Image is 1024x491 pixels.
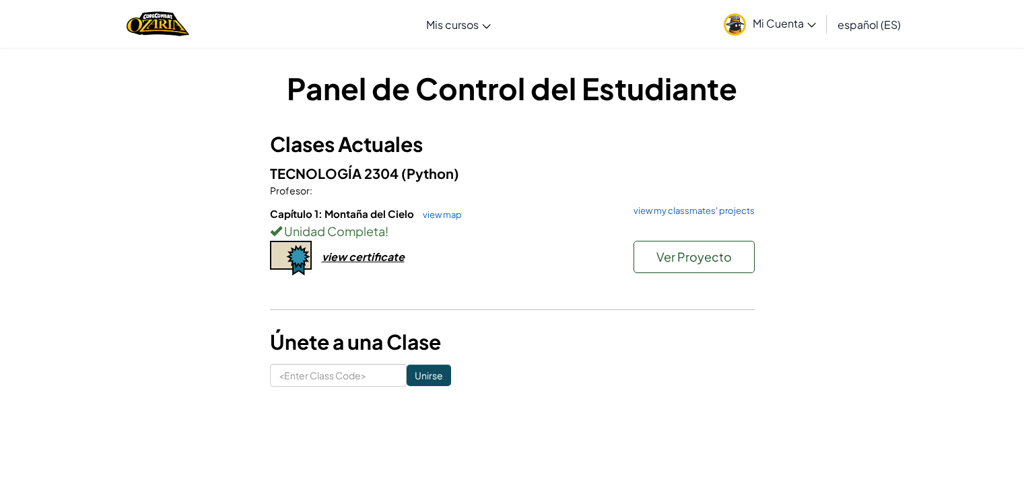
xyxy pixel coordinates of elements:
[426,17,479,32] font: Mis cursos
[416,209,462,220] a: view map
[831,6,908,42] a: español (ES)
[724,13,746,36] img: avatar
[310,184,312,196] span: :
[270,250,405,264] a: view certificate
[270,327,755,357] h3: Únete a una Clase
[753,16,804,30] font: Mi Cuenta
[401,165,459,182] span: (Python)
[127,10,189,38] a: Logotipo de Ozaria de CodeCombat
[838,17,901,32] font: español (ES)
[270,364,407,387] input: <Enter Class Code>
[282,223,385,239] span: Unidad Completa
[270,184,310,196] span: Profesor
[127,10,189,38] img: Hogar
[270,207,416,220] span: Capítulo 1: Montaña del Cielo
[656,249,732,264] span: Ver Proyecto
[270,165,401,182] span: TECNOLOGÍA 2304
[407,365,451,386] input: Unirse
[270,129,755,159] h3: Clases Actuales
[385,223,388,239] span: !
[322,250,405,264] div: view certificate
[717,3,823,45] a: Mi Cuenta
[634,241,755,273] button: Ver Proyecto
[627,206,755,215] a: view my classmates' projects
[270,241,312,276] img: certificate-icon.png
[270,67,755,109] h1: Panel de Control del Estudiante
[419,6,498,42] a: Mis cursos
